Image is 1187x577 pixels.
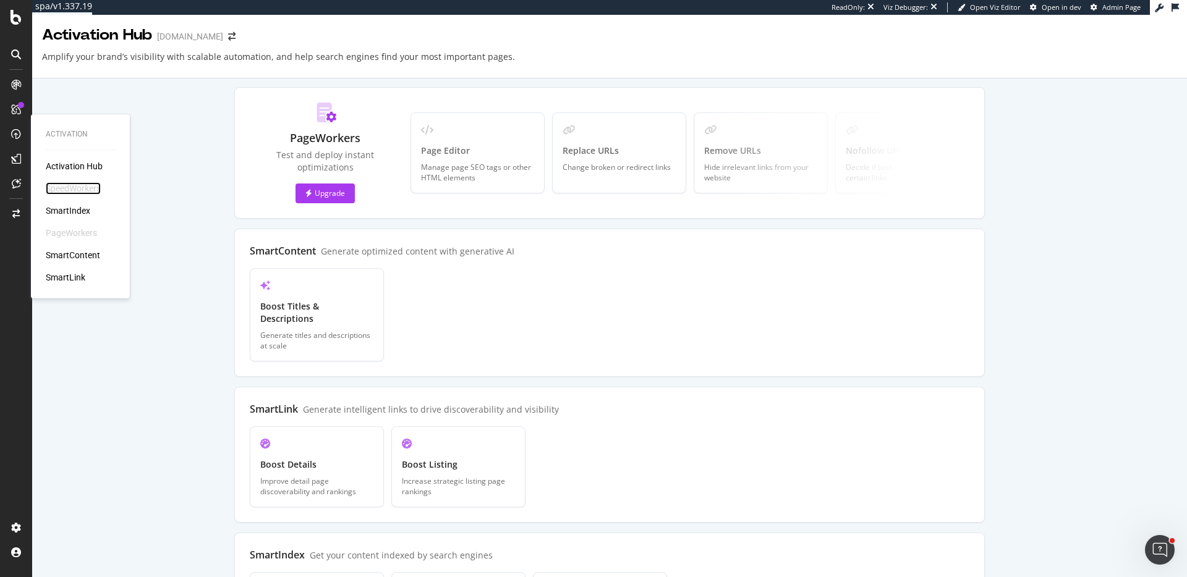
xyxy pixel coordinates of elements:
div: SmartContent [250,244,316,258]
a: Open in dev [1030,2,1081,12]
button: Upgrade [296,183,355,203]
a: Activation Hub [46,160,103,172]
div: SmartIndex [250,548,305,562]
div: Replace URLs [563,145,676,157]
a: SmartContent [46,249,100,261]
div: PageWorkers [290,130,360,146]
a: Boost ListingIncrease strategic listing page rankings [391,426,525,507]
div: SmartLink [250,402,298,416]
div: Test and deploy instant optimizations [250,149,401,174]
div: SpeedWorkers [46,182,101,195]
div: Get your content indexed by search engines [310,549,493,561]
div: ReadOnly: [832,2,865,12]
a: Admin Page [1091,2,1141,12]
a: SmartIndex [46,204,90,217]
div: Upgrade [305,188,345,198]
div: Manage page SEO tags or other HTML elements [421,162,534,183]
span: Open in dev [1042,2,1081,12]
div: Page Editor [421,145,534,157]
div: Amplify your brand’s visibility with scalable automation, and help search engines find your most ... [42,51,515,73]
div: Increase strategic listing page rankings [402,476,515,497]
span: Open Viz Editor [970,2,1021,12]
div: Change broken or redirect links [563,162,676,172]
div: Generate optimized content with generative AI [321,245,514,257]
div: Activation Hub [42,25,152,46]
div: arrow-right-arrow-left [228,32,236,41]
div: Viz Debugger: [883,2,928,12]
div: PageWorkers [46,227,97,239]
div: Generate titles and descriptions at scale [260,330,373,351]
div: Boost Details [260,458,373,471]
a: Boost DetailsImprove detail page discoverability and rankings [250,426,384,507]
iframe: Intercom live chat [1145,535,1175,565]
div: [DOMAIN_NAME] [157,30,223,43]
div: Improve detail page discoverability and rankings [260,476,373,497]
div: Boost Titles & Descriptions [260,300,373,325]
img: Do_Km7dJ.svg [313,103,337,123]
a: SmartLink [46,271,85,284]
div: Generate intelligent links to drive discoverability and visibility [303,403,559,415]
a: Boost Titles & DescriptionsGenerate titles and descriptions at scale [250,268,384,361]
span: Admin Page [1102,2,1141,12]
div: Boost Listing [402,458,515,471]
div: Activation [46,129,115,140]
a: Open Viz Editor [958,2,1021,12]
